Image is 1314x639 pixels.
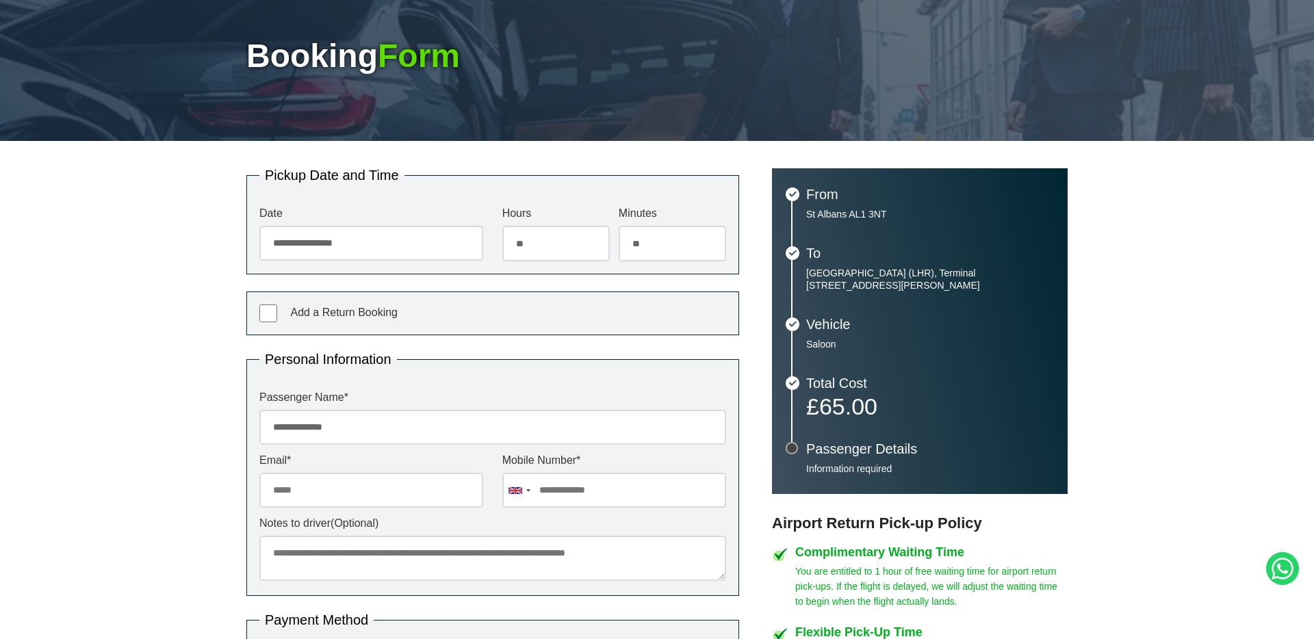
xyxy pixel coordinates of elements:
[806,267,1054,291] p: [GEOGRAPHIC_DATA] (LHR), Terminal [STREET_ADDRESS][PERSON_NAME]
[795,546,1068,558] h4: Complimentary Waiting Time
[806,338,1054,350] p: Saloon
[819,393,877,419] span: 65.00
[806,208,1054,220] p: St Albans AL1 3NT
[806,397,1054,416] p: £
[806,376,1054,390] h3: Total Cost
[795,564,1068,609] p: You are entitled to 1 hour of free waiting time for airport return pick-ups. If the flight is del...
[259,455,483,466] label: Email
[502,208,610,219] label: Hours
[331,517,378,529] span: (Optional)
[259,352,397,366] legend: Personal Information
[259,392,726,403] label: Passenger Name
[290,307,398,318] span: Add a Return Booking
[259,613,374,627] legend: Payment Method
[503,473,534,507] div: United Kingdom: +44
[619,208,726,219] label: Minutes
[246,40,1068,73] h1: Booking
[259,518,726,529] label: Notes to driver
[806,317,1054,331] h3: Vehicle
[795,626,1068,638] h4: Flexible Pick-Up Time
[806,462,1054,475] p: Information required
[259,304,277,322] input: Add a Return Booking
[772,514,1068,532] h3: Airport Return Pick-up Policy
[806,442,1054,456] h3: Passenger Details
[259,208,483,219] label: Date
[806,187,1054,201] h3: From
[259,168,404,182] legend: Pickup Date and Time
[378,38,460,74] span: Form
[502,455,726,466] label: Mobile Number
[806,246,1054,260] h3: To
